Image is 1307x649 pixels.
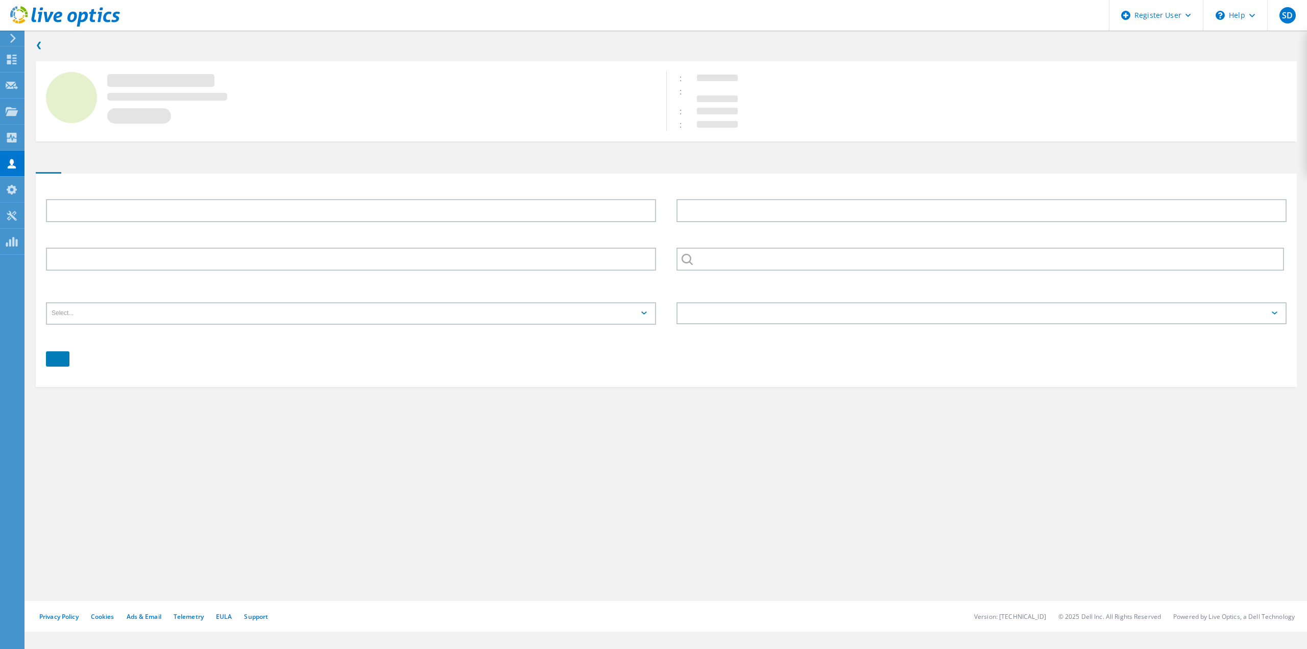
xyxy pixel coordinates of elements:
span: : [680,73,692,84]
svg: \n [1216,11,1225,20]
a: Ads & Email [127,612,161,621]
a: Cookies [91,612,114,621]
span: : [680,119,692,130]
a: Telemetry [174,612,204,621]
span: : [680,106,692,117]
a: Privacy Policy [39,612,79,621]
li: © 2025 Dell Inc. All Rights Reserved [1058,612,1161,621]
li: Powered by Live Optics, a Dell Technology [1173,612,1295,621]
a: Live Optics Dashboard [10,21,120,29]
a: EULA [216,612,232,621]
span: : [680,86,692,97]
span: SD [1282,11,1293,19]
a: Support [244,612,268,621]
li: Version: [TECHNICAL_ID] [974,612,1046,621]
a: Back to search [36,39,42,51]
